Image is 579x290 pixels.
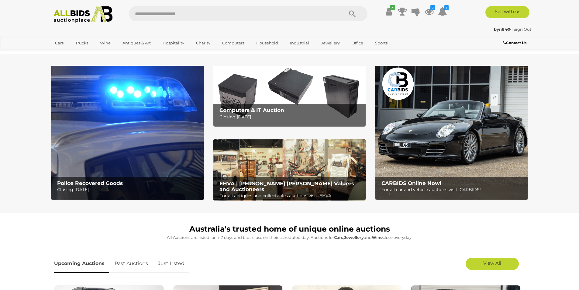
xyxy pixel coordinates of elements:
[159,38,188,48] a: Hospitality
[483,260,501,266] span: View All
[503,40,526,45] b: Contact Us
[375,66,528,200] a: CARBIDS Online Now! CARBIDS Online Now! For all car and vehicle auctions visit: CARBIDS!
[50,6,116,23] img: Allbids.com.au
[71,38,92,48] a: Trucks
[494,27,512,32] a: byn84
[381,186,525,194] p: For all car and vehicle auctions visit: CARBIDS!
[466,258,519,270] a: View All
[51,38,67,48] a: Cars
[218,38,248,48] a: Computers
[390,5,395,10] i: ✔
[51,66,204,200] a: Police Recovered Goods Police Recovered Goods Closing [DATE]
[334,235,343,240] strong: Cars
[371,38,391,48] a: Sports
[381,180,441,186] b: CARBIDS Online Now!
[96,38,115,48] a: Wine
[57,186,200,194] p: Closing [DATE]
[503,40,528,46] a: Contact Us
[375,66,528,200] img: CARBIDS Online Now!
[337,6,367,21] button: Search
[119,38,155,48] a: Antiques & Art
[213,66,366,127] img: Computers & IT Auction
[512,27,513,32] span: |
[219,192,363,200] p: For all antiques and collectables auctions visit: EHVA
[494,27,511,32] strong: byn84
[54,225,525,233] h1: Australia's trusted home of unique online auctions
[485,6,529,18] a: Sell with us
[425,6,434,17] a: 7
[110,255,153,273] a: Past Auctions
[514,27,531,32] a: Sign Out
[153,255,189,273] a: Just Listed
[51,48,102,58] a: [GEOGRAPHIC_DATA]
[219,180,354,192] b: EHVA | [PERSON_NAME] [PERSON_NAME] Valuers and Auctioneers
[444,5,449,10] i: 1
[192,38,214,48] a: Charity
[213,139,366,201] a: EHVA | Evans Hastings Valuers and Auctioneers EHVA | [PERSON_NAME] [PERSON_NAME] Valuers and Auct...
[219,107,284,113] b: Computers & IT Auction
[252,38,282,48] a: Household
[372,235,383,240] strong: Wine
[286,38,313,48] a: Industrial
[438,6,447,17] a: 1
[213,139,366,201] img: EHVA | Evans Hastings Valuers and Auctioneers
[54,234,525,241] p: All Auctions are listed for 4-7 days and bids close on their scheduled day. Auctions for , and cl...
[219,113,363,121] p: Closing [DATE]
[54,255,109,273] a: Upcoming Auctions
[430,5,435,10] i: 7
[317,38,344,48] a: Jewellery
[384,6,394,17] a: ✔
[51,66,204,200] img: Police Recovered Goods
[57,180,123,186] b: Police Recovered Goods
[213,66,366,127] a: Computers & IT Auction Computers & IT Auction Closing [DATE]
[348,38,367,48] a: Office
[344,235,364,240] strong: Jewellery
